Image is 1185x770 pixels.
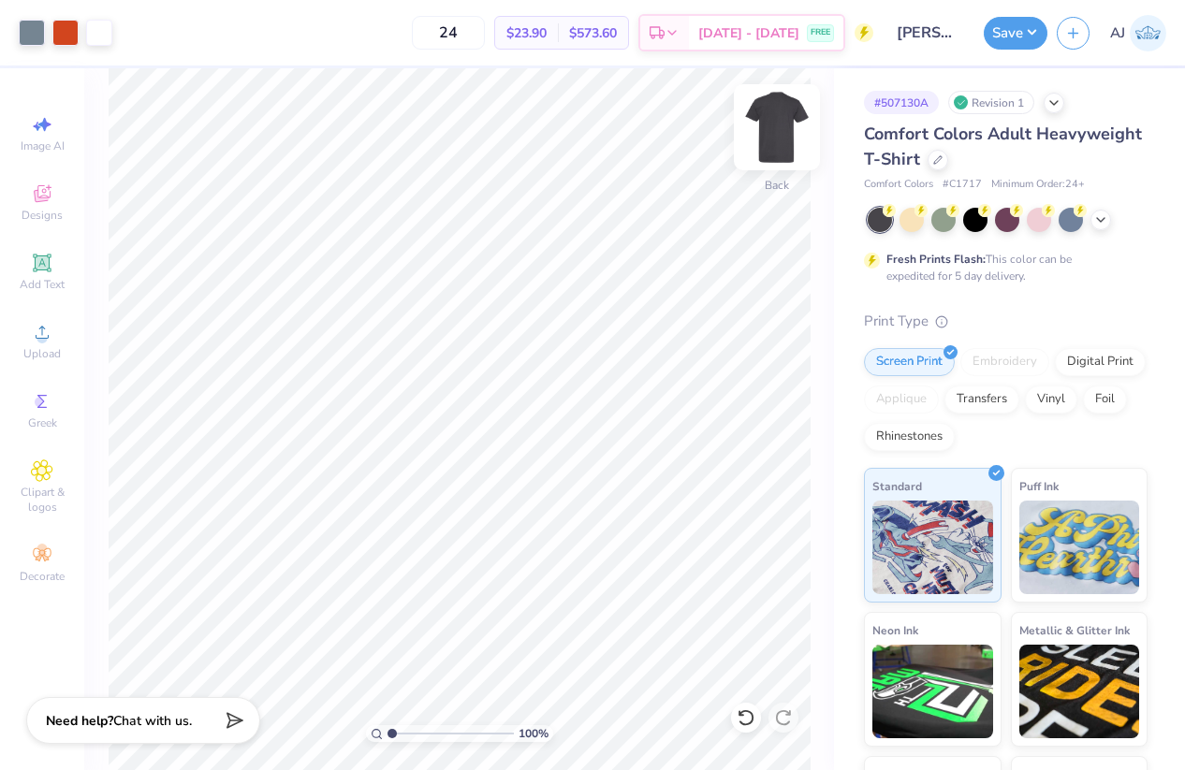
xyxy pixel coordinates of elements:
[1019,645,1140,738] img: Metallic & Glitter Ink
[1083,385,1127,414] div: Foil
[20,569,65,584] span: Decorate
[864,423,955,451] div: Rhinestones
[22,208,63,223] span: Designs
[1130,15,1166,51] img: Armiel John Calzada
[1019,620,1130,640] span: Metallic & Glitter Ink
[960,348,1049,376] div: Embroidery
[1055,348,1146,376] div: Digital Print
[943,177,982,193] span: # C1717
[569,23,617,43] span: $573.60
[872,620,918,640] span: Neon Ink
[864,91,939,114] div: # 507130A
[872,476,922,496] span: Standard
[698,23,799,43] span: [DATE] - [DATE]
[948,91,1034,114] div: Revision 1
[412,16,485,50] input: – –
[864,311,1148,332] div: Print Type
[113,712,192,730] span: Chat with us.
[9,485,75,515] span: Clipart & logos
[991,177,1085,193] span: Minimum Order: 24 +
[1025,385,1077,414] div: Vinyl
[20,277,65,292] span: Add Text
[1019,501,1140,594] img: Puff Ink
[864,123,1142,170] span: Comfort Colors Adult Heavyweight T-Shirt
[984,17,1047,50] button: Save
[883,14,974,51] input: Untitled Design
[1110,15,1166,51] a: AJ
[1110,22,1125,44] span: AJ
[864,177,933,193] span: Comfort Colors
[864,385,939,414] div: Applique
[23,346,61,361] span: Upload
[886,251,1117,284] div: This color can be expedited for 5 day delivery.
[739,90,814,165] img: Back
[21,138,65,153] span: Image AI
[872,645,993,738] img: Neon Ink
[872,501,993,594] img: Standard
[864,348,955,376] div: Screen Print
[886,252,986,267] strong: Fresh Prints Flash:
[506,23,547,43] span: $23.90
[765,177,789,194] div: Back
[1019,476,1059,496] span: Puff Ink
[28,415,57,430] span: Greek
[811,26,830,39] span: FREE
[46,712,113,730] strong: Need help?
[944,385,1019,414] div: Transfers
[519,725,549,742] span: 100 %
